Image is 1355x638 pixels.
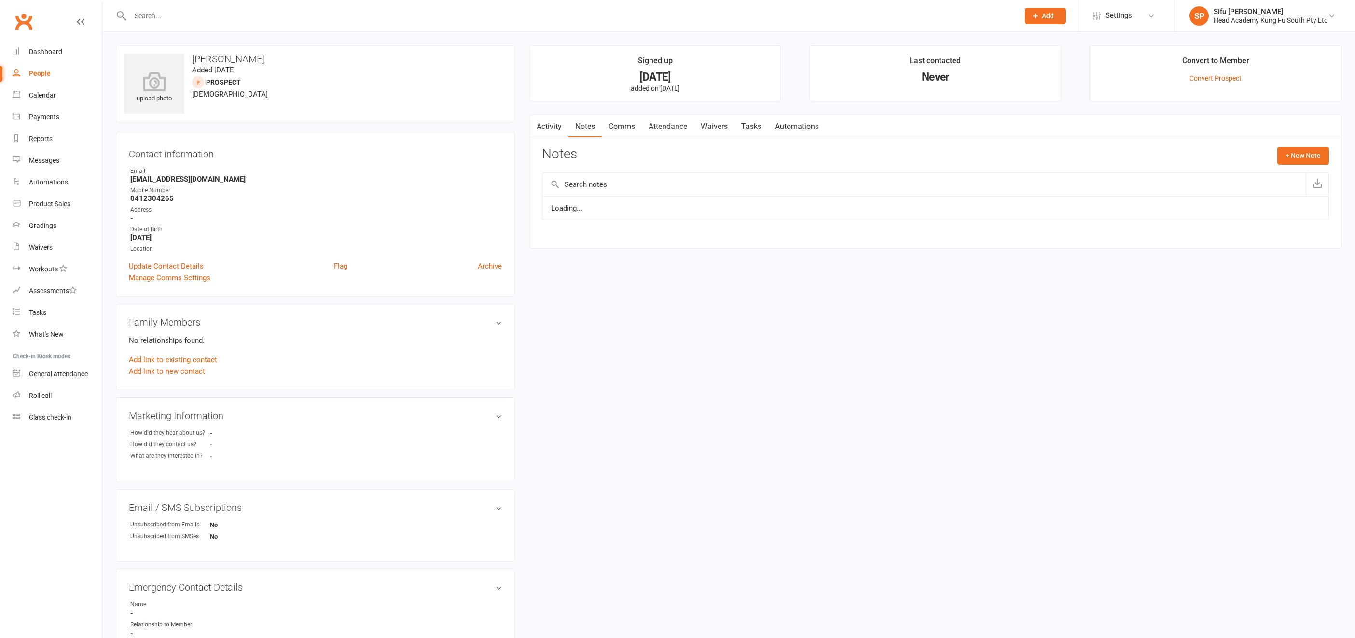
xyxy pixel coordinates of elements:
a: Payments [13,106,102,128]
p: No relationships found. [129,335,502,346]
div: How did they contact us? [130,440,210,449]
h3: Contact information [129,145,502,159]
div: [DATE] [539,72,772,82]
a: General attendance kiosk mode [13,363,102,385]
a: Dashboard [13,41,102,63]
div: Tasks [29,309,46,316]
a: Activity [530,115,568,138]
div: upload photo [124,72,184,104]
a: People [13,63,102,85]
a: Tasks [13,302,102,324]
a: What's New [13,324,102,345]
div: Address [130,205,502,214]
strong: [DATE] [130,233,502,242]
a: Clubworx [12,10,36,34]
div: Head Academy Kung Fu South Pty Ltd [1214,16,1328,25]
a: Gradings [13,215,102,237]
div: Reports [29,135,53,142]
strong: - [130,609,502,618]
a: Add link to new contact [129,366,205,377]
div: Assessments [29,287,77,295]
a: Notes [568,115,602,138]
div: How did they hear about us? [130,428,210,438]
h3: Email / SMS Subscriptions [129,502,502,513]
button: Add [1025,8,1066,24]
strong: [EMAIL_ADDRESS][DOMAIN_NAME] [130,175,502,184]
input: Search notes [542,173,1306,196]
a: Archive [478,260,502,272]
h3: Emergency Contact Details [129,582,502,593]
div: Name [130,600,210,609]
strong: - [210,453,265,460]
a: Calendar [13,85,102,106]
div: Product Sales [29,200,70,208]
div: Payments [29,113,59,121]
a: Waivers [694,115,734,138]
p: added on [DATE] [539,85,772,92]
div: What are they interested in? [130,452,210,461]
time: Added [DATE] [192,66,236,74]
input: Search... [127,9,1012,23]
h3: [PERSON_NAME] [124,54,507,64]
h3: Family Members [129,317,502,327]
div: Date of Birth [130,225,502,234]
snap: prospect [206,78,241,86]
div: Relationship to Member [130,620,210,629]
strong: - [210,429,265,437]
strong: No [210,521,265,528]
div: Messages [29,156,59,164]
strong: - [210,441,265,448]
div: Unsubscribed from SMSes [130,532,210,541]
span: Add [1042,12,1054,20]
a: Attendance [642,115,694,138]
div: Gradings [29,222,56,229]
td: Loading... [542,196,1328,220]
div: Calendar [29,91,56,99]
div: Convert to Member [1182,55,1249,72]
a: Convert Prospect [1189,74,1242,82]
div: Location [130,244,502,254]
div: Mobile Number [130,186,502,195]
div: Class check-in [29,413,71,421]
a: Manage Comms Settings [129,272,210,284]
div: General attendance [29,370,88,378]
a: Automations [13,171,102,193]
div: Dashboard [29,48,62,56]
a: Update Contact Details [129,260,204,272]
div: Unsubscribed from Emails [130,520,210,529]
div: People [29,70,51,77]
a: Messages [13,150,102,171]
a: Assessments [13,280,102,302]
a: Flag [334,260,347,272]
div: Workouts [29,265,58,273]
a: Class kiosk mode [13,407,102,428]
div: Roll call [29,392,52,399]
span: Settings [1106,5,1132,27]
a: Comms [602,115,642,138]
div: Sifu [PERSON_NAME] [1214,7,1328,16]
button: + New Note [1277,147,1329,164]
h3: Notes [542,147,577,164]
a: Product Sales [13,193,102,215]
a: Roll call [13,385,102,407]
div: Never [818,72,1052,82]
strong: 0412304265 [130,194,502,203]
div: Last contacted [910,55,961,72]
span: [DEMOGRAPHIC_DATA] [192,90,268,99]
strong: No [210,533,265,540]
strong: - [130,214,502,223]
a: Reports [13,128,102,150]
a: Waivers [13,237,102,258]
a: Tasks [734,115,768,138]
div: Signed up [638,55,673,72]
a: Add link to existing contact [129,354,217,366]
div: What's New [29,330,64,338]
a: Automations [768,115,826,138]
div: Email [130,167,502,176]
div: Waivers [29,243,53,251]
div: SP [1189,6,1209,26]
div: Automations [29,178,68,186]
h3: Marketing Information [129,411,502,421]
strong: - [130,629,502,638]
a: Workouts [13,258,102,280]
